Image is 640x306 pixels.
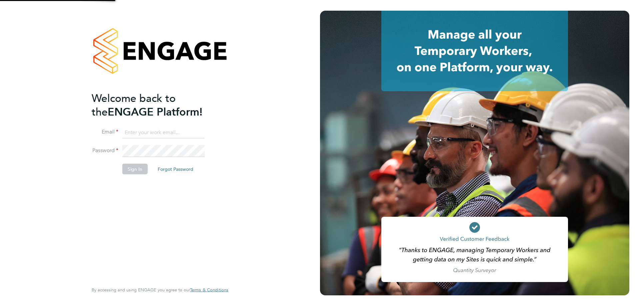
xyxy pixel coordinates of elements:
h2: ENGAGE Platform! [92,91,222,119]
label: Password [92,147,118,154]
a: Terms & Conditions [190,287,228,293]
button: Sign In [122,164,148,174]
input: Enter your work email... [122,127,205,139]
button: Forgot Password [152,164,199,174]
span: Welcome back to the [92,92,176,118]
label: Email [92,129,118,136]
span: By accessing and using ENGAGE you agree to our [92,287,228,293]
